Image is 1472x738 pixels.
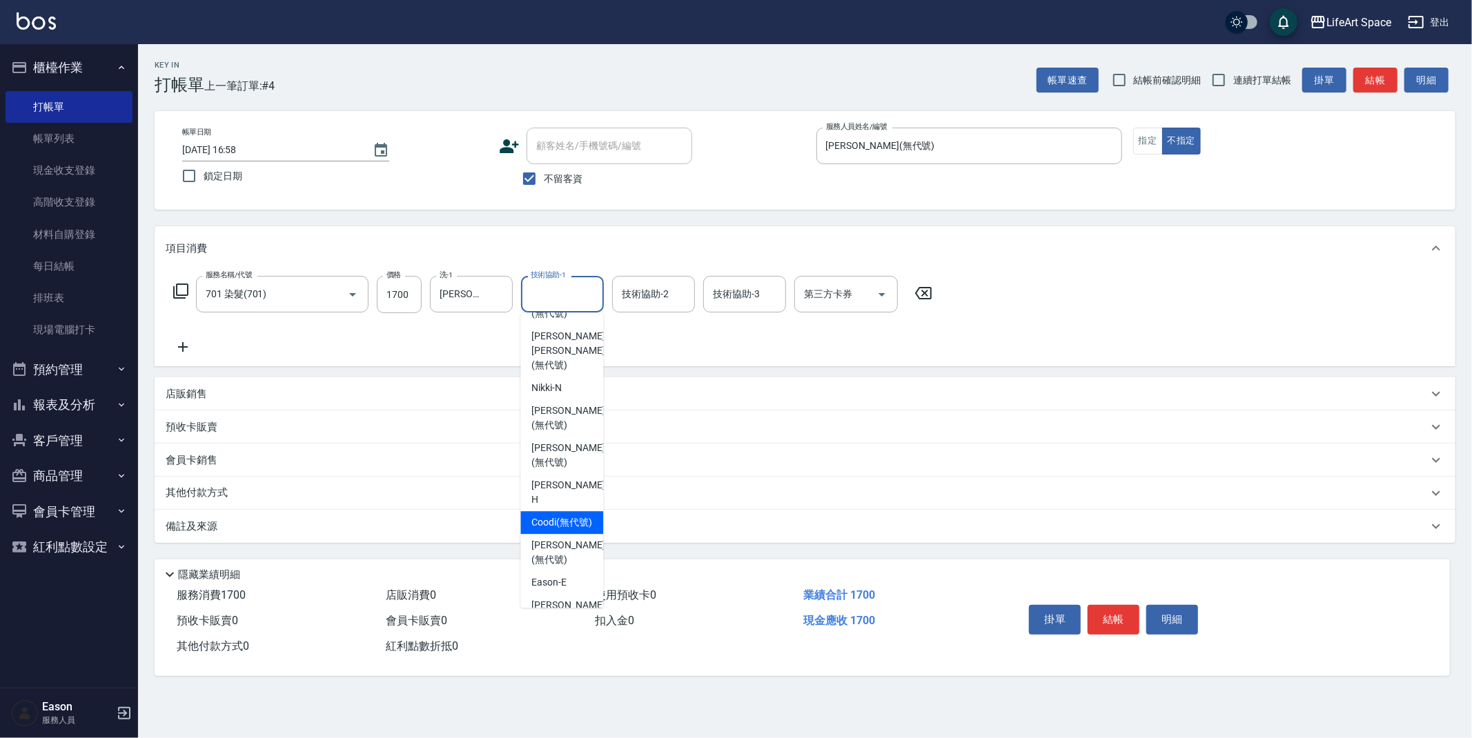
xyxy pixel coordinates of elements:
[155,377,1455,410] div: 店販銷售
[204,77,275,94] span: 上一筆訂單:#4
[6,250,133,282] a: 每日結帳
[1402,10,1455,35] button: 登出
[11,699,39,727] img: Person
[155,477,1455,510] div: 其他付款方式
[178,568,240,582] p: 隱藏業績明細
[166,486,235,501] p: 其他付款方式
[1304,8,1397,37] button: LifeArt Space
[871,283,893,306] button: Open
[440,270,453,280] label: 洗-1
[6,529,133,565] button: 紅利點數設定
[544,172,582,186] span: 不留客資
[531,441,605,470] span: [PERSON_NAME] (無代號)
[6,154,133,186] a: 現金收支登錄
[531,538,605,567] span: [PERSON_NAME] (無代號)
[386,614,447,627] span: 會員卡販賣 0
[155,75,204,94] h3: 打帳單
[364,134,398,167] button: Choose date, selected date is 2025-09-23
[1233,73,1291,88] span: 連續打單結帳
[1326,14,1391,31] div: LifeArt Space
[182,127,211,137] label: 帳單日期
[155,61,204,70] h2: Key In
[6,282,133,314] a: 排班表
[6,219,133,250] a: 材料自購登錄
[6,494,133,530] button: 會員卡管理
[204,169,242,183] span: 鎖定日期
[1134,73,1201,88] span: 結帳前確認明細
[155,410,1455,443] div: 預收卡販賣
[386,588,436,601] span: 店販消費 0
[17,12,56,30] img: Logo
[826,121,887,132] label: 服務人員姓名/編號
[166,241,207,256] p: 項目消費
[595,614,634,627] span: 扣入金 0
[531,515,592,530] span: Coodi (無代號)
[531,598,605,627] span: [PERSON_NAME] (無代號)
[166,387,207,401] p: 店販銷售
[531,381,562,395] span: Nikki -N
[1088,605,1139,634] button: 結帳
[177,588,246,601] span: 服務消費 1700
[1029,605,1081,634] button: 掛單
[155,226,1455,270] div: 項目消費
[6,423,133,459] button: 客戶管理
[531,478,607,507] span: [PERSON_NAME] -H
[155,443,1455,477] div: 會員卡銷售
[531,270,566,280] label: 技術協助-1
[166,420,217,435] p: 預收卡販賣
[342,283,364,306] button: Open
[531,575,567,590] span: Eason -E
[1162,128,1201,154] button: 不指定
[1146,605,1198,634] button: 明細
[6,314,133,346] a: 現場電腦打卡
[42,700,112,714] h5: Eason
[595,588,656,601] span: 使用預收卡 0
[531,329,605,372] span: [PERSON_NAME] [PERSON_NAME] (無代號)
[1270,8,1297,36] button: save
[42,714,112,726] p: 服務人員
[6,91,133,123] a: 打帳單
[386,639,458,652] span: 紅利點數折抵 0
[177,639,249,652] span: 其他付款方式 0
[166,519,217,534] p: 備註及來源
[1404,68,1449,93] button: 明細
[166,453,217,468] p: 會員卡銷售
[6,458,133,494] button: 商品管理
[155,510,1455,543] div: 備註及來源
[1037,68,1099,93] button: 帳單速查
[803,614,875,627] span: 現金應收 1700
[803,588,875,601] span: 業績合計 1700
[1302,68,1346,93] button: 掛單
[6,186,133,218] a: 高階收支登錄
[1133,128,1163,154] button: 指定
[1353,68,1397,93] button: 結帳
[6,123,133,154] a: 帳單列表
[531,292,592,321] span: Sophia阡阡 (無代號)
[531,403,605,432] span: [PERSON_NAME] (無代號)
[206,270,252,280] label: 服務名稱/代號
[6,387,133,423] button: 報表及分析
[177,614,238,627] span: 預收卡販賣 0
[6,50,133,86] button: 櫃檯作業
[6,352,133,388] button: 預約管理
[386,270,401,280] label: 價格
[182,139,359,161] input: YYYY/MM/DD hh:mm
